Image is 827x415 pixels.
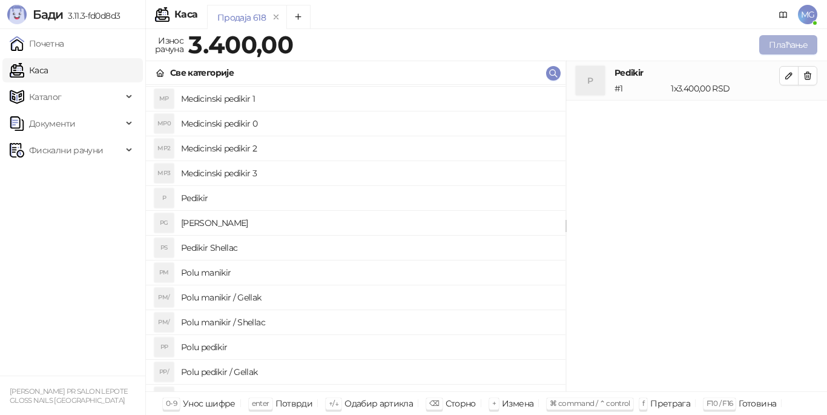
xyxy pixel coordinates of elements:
h4: Pedikir [181,188,556,208]
div: MP2 [154,139,174,158]
img: Logo [7,5,27,24]
span: 3.11.3-fd0d8d3 [63,10,120,21]
span: Фискални рачуни [29,138,103,162]
span: Документи [29,111,75,136]
div: PG [154,213,174,233]
div: PS [154,238,174,257]
div: MP0 [154,114,174,133]
div: Продаја 618 [217,11,266,24]
div: 1 x 3.400,00 RSD [668,82,782,95]
h4: Polu manikir [181,263,556,282]
h4: [PERSON_NAME] [181,213,556,233]
small: [PERSON_NAME] PR SALON LEPOTE GLOSS NAILS [GEOGRAPHIC_DATA] [10,387,128,405]
div: # 1 [612,82,668,95]
h4: Medicinski pedikir 0 [181,114,556,133]
div: Готовина [739,396,776,411]
div: Унос шифре [183,396,236,411]
div: Све категорије [170,66,234,79]
button: Add tab [286,5,311,29]
div: Претрага [650,396,690,411]
div: Потврди [275,396,313,411]
h4: Pedikir [614,66,779,79]
span: enter [252,399,269,408]
div: PP [154,337,174,357]
span: ↑/↓ [329,399,338,408]
div: PM/ [154,288,174,307]
div: MP [154,89,174,108]
div: Каса [174,10,197,19]
div: Одабир артикла [344,396,413,411]
div: PP/ [154,387,174,407]
span: ⌫ [429,399,439,408]
h4: Polu pedikir / Shellac [181,387,556,407]
div: MP3 [154,164,174,183]
h4: Medicinski pedikir 3 [181,164,556,183]
span: 0-9 [166,399,177,408]
button: Плаћање [759,35,817,55]
div: grid [146,85,565,391]
div: Измена [502,396,533,411]
a: Каса [10,58,48,82]
h4: Polu manikir / Shellac [181,313,556,332]
div: PM/ [154,313,174,332]
span: F10 / F16 [707,399,733,408]
div: Сторно [446,396,476,411]
h4: Polu manikir / Gellak [181,288,556,307]
div: PM [154,263,174,282]
span: MG [798,5,817,24]
h4: Medicinski pedikir 2 [181,139,556,158]
div: PP/ [154,362,174,382]
span: ⌘ command / ⌃ control [550,399,630,408]
a: Почетна [10,32,64,56]
a: Документација [774,5,793,24]
div: P [576,66,605,95]
h4: Pedikir Shellac [181,238,556,257]
span: Каталог [29,85,62,109]
div: P [154,188,174,208]
strong: 3.400,00 [188,30,293,59]
span: Бади [33,7,63,22]
span: + [492,399,496,408]
h4: Medicinski pedikir 1 [181,89,556,108]
span: f [642,399,644,408]
h4: Polu pedikir / Gellak [181,362,556,382]
div: Износ рачуна [153,33,186,57]
h4: Polu pedikir [181,337,556,357]
button: remove [268,12,284,22]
